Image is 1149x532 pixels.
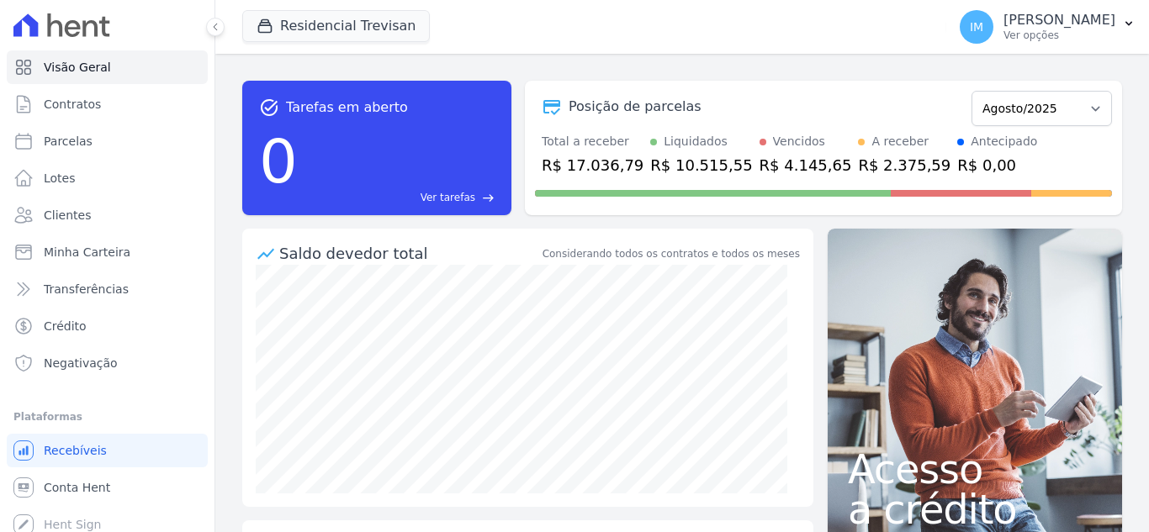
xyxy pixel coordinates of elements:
[650,154,752,176] div: R$ 10.515,55
[946,3,1149,50] button: IM [PERSON_NAME] Ver opções
[44,318,87,334] span: Crédito
[44,244,130,261] span: Minha Carteira
[7,309,208,343] a: Crédito
[7,124,208,158] a: Parcelas
[542,133,643,150] div: Total a receber
[44,281,129,298] span: Transferências
[1003,12,1115,29] p: [PERSON_NAME]
[7,87,208,121] a: Contratos
[44,355,118,371] span: Negativação
[259,97,279,118] span: task_alt
[1003,29,1115,42] p: Ver opções
[44,96,101,113] span: Contratos
[286,97,408,118] span: Tarefas em aberto
[259,118,298,205] div: 0
[543,246,800,261] div: Considerando todos os contratos e todos os meses
[7,198,208,232] a: Clientes
[7,50,208,84] a: Visão Geral
[971,133,1037,150] div: Antecipado
[44,59,111,76] span: Visão Geral
[242,10,430,42] button: Residencial Trevisan
[760,154,852,176] div: R$ 4.145,65
[421,190,475,205] span: Ver tarefas
[7,272,208,306] a: Transferências
[7,471,208,504] a: Conta Hent
[569,97,702,117] div: Posição de parcelas
[957,154,1037,176] div: R$ 0,00
[44,207,91,224] span: Clientes
[304,190,495,205] a: Ver tarefas east
[7,434,208,467] a: Recebíveis
[848,449,1102,489] span: Acesso
[44,442,107,459] span: Recebíveis
[482,192,495,204] span: east
[858,154,950,176] div: R$ 2.375,59
[44,479,110,496] span: Conta Hent
[871,133,929,150] div: A receber
[542,154,643,176] div: R$ 17.036,79
[848,489,1102,529] span: a crédito
[7,161,208,195] a: Lotes
[7,235,208,269] a: Minha Carteira
[44,170,76,187] span: Lotes
[13,407,201,427] div: Plataformas
[970,21,983,33] span: IM
[44,133,93,150] span: Parcelas
[773,133,825,150] div: Vencidos
[279,242,539,265] div: Saldo devedor total
[664,133,728,150] div: Liquidados
[7,346,208,380] a: Negativação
